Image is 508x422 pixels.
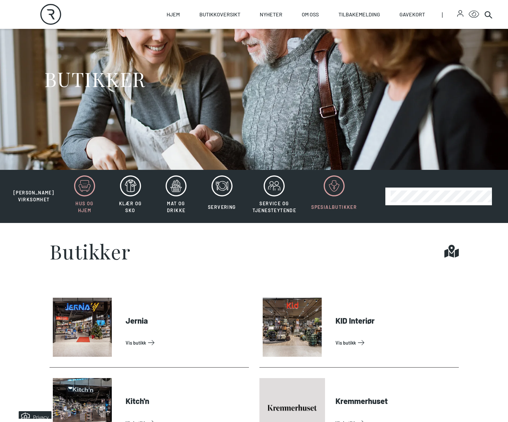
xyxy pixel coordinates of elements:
[200,175,244,218] button: Servering
[335,337,456,348] a: Vis Butikk: KID Interiør
[167,201,185,213] span: Mat og drikke
[154,175,198,218] button: Mat og drikke
[44,67,146,91] h1: BUTIKKER
[108,175,153,218] button: Klær og sko
[62,175,107,218] button: Hus og hjem
[7,411,60,419] iframe: Manage Preferences
[253,201,296,213] span: Service og tjenesteytende
[304,175,364,218] button: Spesialbutikker
[7,175,61,203] button: [PERSON_NAME] virksomhet
[27,1,42,12] h5: Privacy
[208,204,236,210] span: Servering
[469,9,479,20] button: Open Accessibility Menu
[13,190,54,202] span: [PERSON_NAME] virksomhet
[311,204,357,210] span: Spesialbutikker
[119,201,142,213] span: Klær og sko
[50,241,131,261] h1: Butikker
[126,337,246,348] a: Vis Butikk: Jernia
[75,201,93,213] span: Hus og hjem
[246,175,303,218] button: Service og tjenesteytende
